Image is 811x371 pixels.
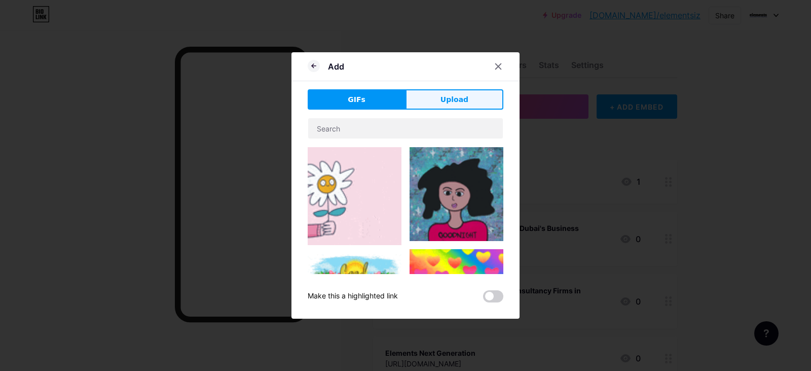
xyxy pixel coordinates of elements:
div: Make this a highlighted link [308,290,398,302]
img: Gihpy [308,253,401,310]
button: Upload [405,89,503,110]
img: Gihpy [410,147,503,241]
span: Upload [440,94,468,105]
input: Search [308,118,503,139]
img: Gihpy [308,147,401,245]
button: GIFs [308,89,405,110]
img: Gihpy [410,249,503,343]
div: Add [328,60,344,73]
span: GIFs [348,94,365,105]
